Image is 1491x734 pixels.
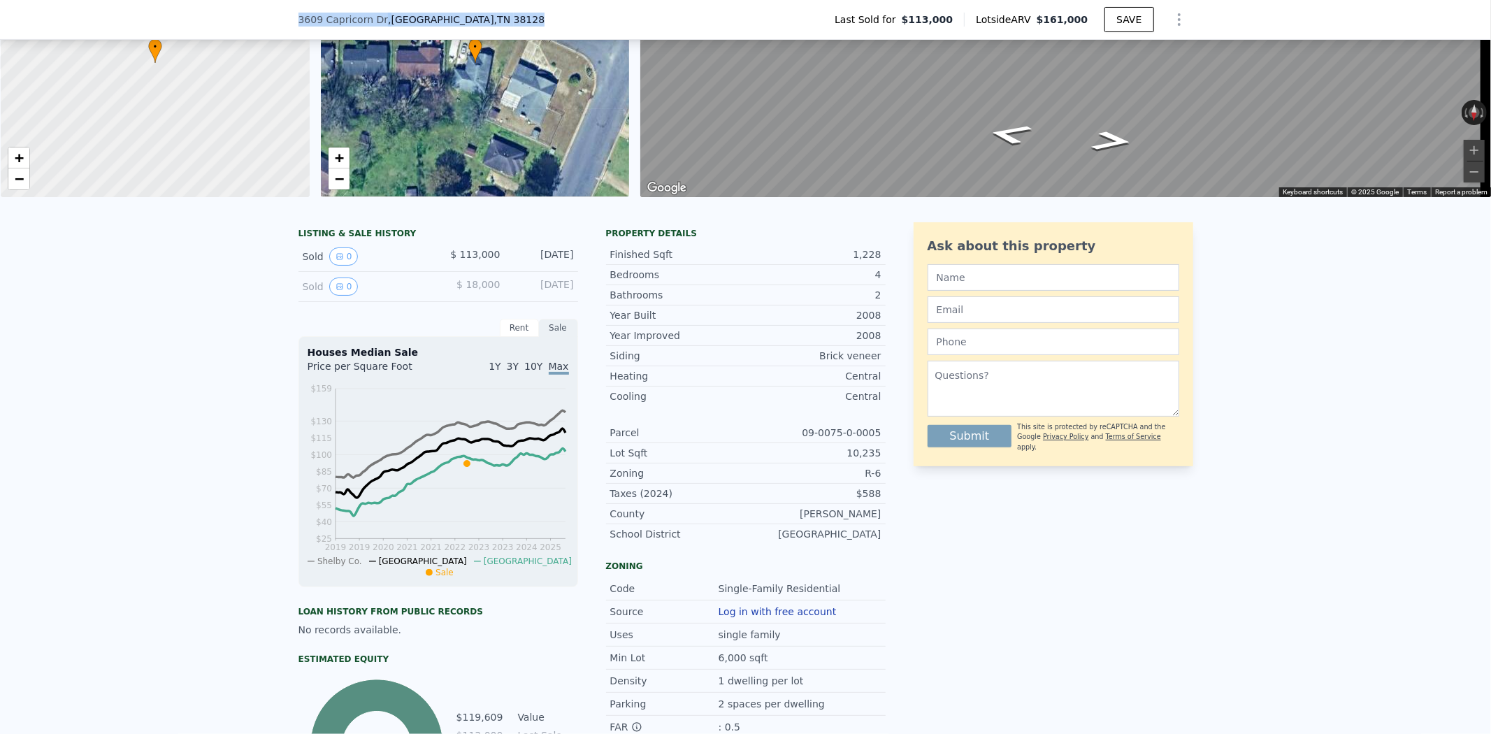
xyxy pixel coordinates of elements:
[388,13,545,27] span: , [GEOGRAPHIC_DATA]
[334,170,343,187] span: −
[8,147,29,168] a: Zoom in
[373,542,394,552] tspan: 2020
[515,710,578,725] td: Value
[610,527,746,541] div: School District
[928,264,1179,291] input: Name
[15,170,24,187] span: −
[719,582,844,596] div: Single-Family Residential
[549,361,569,375] span: Max
[524,361,542,372] span: 10Y
[303,247,427,266] div: Sold
[148,38,162,63] div: •
[396,542,418,552] tspan: 2021
[746,446,881,460] div: 10,235
[1104,7,1153,32] button: SAVE
[512,247,574,266] div: [DATE]
[329,247,359,266] button: View historical data
[1074,127,1151,156] path: Go West, Capricorn Dr
[1165,6,1193,34] button: Show Options
[316,467,332,477] tspan: $85
[746,329,881,343] div: 2008
[1351,188,1399,196] span: © 2025 Google
[1106,433,1161,440] a: Terms of Service
[746,349,881,363] div: Brick veneer
[450,249,500,260] span: $ 113,000
[719,674,807,688] div: 1 dwelling per lot
[435,568,454,577] span: Sale
[610,389,746,403] div: Cooling
[610,651,719,665] div: Min Lot
[324,542,346,552] tspan: 2019
[379,556,467,566] span: [GEOGRAPHIC_DATA]
[928,329,1179,355] input: Phone
[303,278,427,296] div: Sold
[719,651,771,665] div: 6,000 sqft
[1043,433,1088,440] a: Privacy Policy
[317,556,362,566] span: Shelby Co.
[610,720,719,734] div: FAR
[610,605,719,619] div: Source
[610,466,746,480] div: Zoning
[329,147,350,168] a: Zoom in
[610,349,746,363] div: Siding
[610,288,746,302] div: Bathrooms
[298,654,578,665] div: Estimated Equity
[298,606,578,617] div: Loan history from public records
[420,542,442,552] tspan: 2021
[746,426,881,440] div: 09-0075-0-0005
[1469,100,1481,126] button: Reset the view
[1407,188,1427,196] a: Terms
[500,319,539,337] div: Rent
[746,288,881,302] div: 2
[746,487,881,501] div: $588
[610,329,746,343] div: Year Improved
[719,720,743,734] div: : 0.5
[610,426,746,440] div: Parcel
[298,13,389,27] span: 3609 Capricorn Dr
[610,308,746,322] div: Year Built
[610,674,719,688] div: Density
[1435,188,1488,196] a: Report a problem
[494,14,545,25] span: , TN 38128
[746,268,881,282] div: 4
[610,628,719,642] div: Uses
[610,487,746,501] div: Taxes (2024)
[444,542,466,552] tspan: 2022
[746,308,881,322] div: 2008
[484,556,572,566] span: [GEOGRAPHIC_DATA]
[308,359,438,382] div: Price per Square Foot
[719,628,784,642] div: single family
[298,623,578,637] div: No records available.
[310,417,332,426] tspan: $130
[746,466,881,480] div: R-6
[610,446,746,460] div: Lot Sqft
[329,168,350,189] a: Zoom out
[719,606,837,617] button: Log in with free account
[644,179,690,197] a: Open this area in Google Maps (opens a new window)
[468,41,482,53] span: •
[316,501,332,510] tspan: $55
[8,168,29,189] a: Zoom out
[746,389,881,403] div: Central
[606,228,886,239] div: Property details
[1464,161,1485,182] button: Zoom out
[1480,100,1488,125] button: Rotate clockwise
[746,527,881,541] div: [GEOGRAPHIC_DATA]
[310,433,332,443] tspan: $115
[316,534,332,544] tspan: $25
[1037,14,1088,25] span: $161,000
[1017,422,1179,452] div: This site is protected by reCAPTCHA and the Google and apply.
[610,582,719,596] div: Code
[348,542,370,552] tspan: 2019
[310,384,332,394] tspan: $159
[976,13,1036,27] span: Lotside ARV
[928,425,1012,447] button: Submit
[610,369,746,383] div: Heating
[468,542,489,552] tspan: 2023
[835,13,902,27] span: Last Sold for
[456,710,504,725] td: $119,609
[540,542,561,552] tspan: 2025
[606,561,886,572] div: Zoning
[310,450,332,460] tspan: $100
[507,361,519,372] span: 3Y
